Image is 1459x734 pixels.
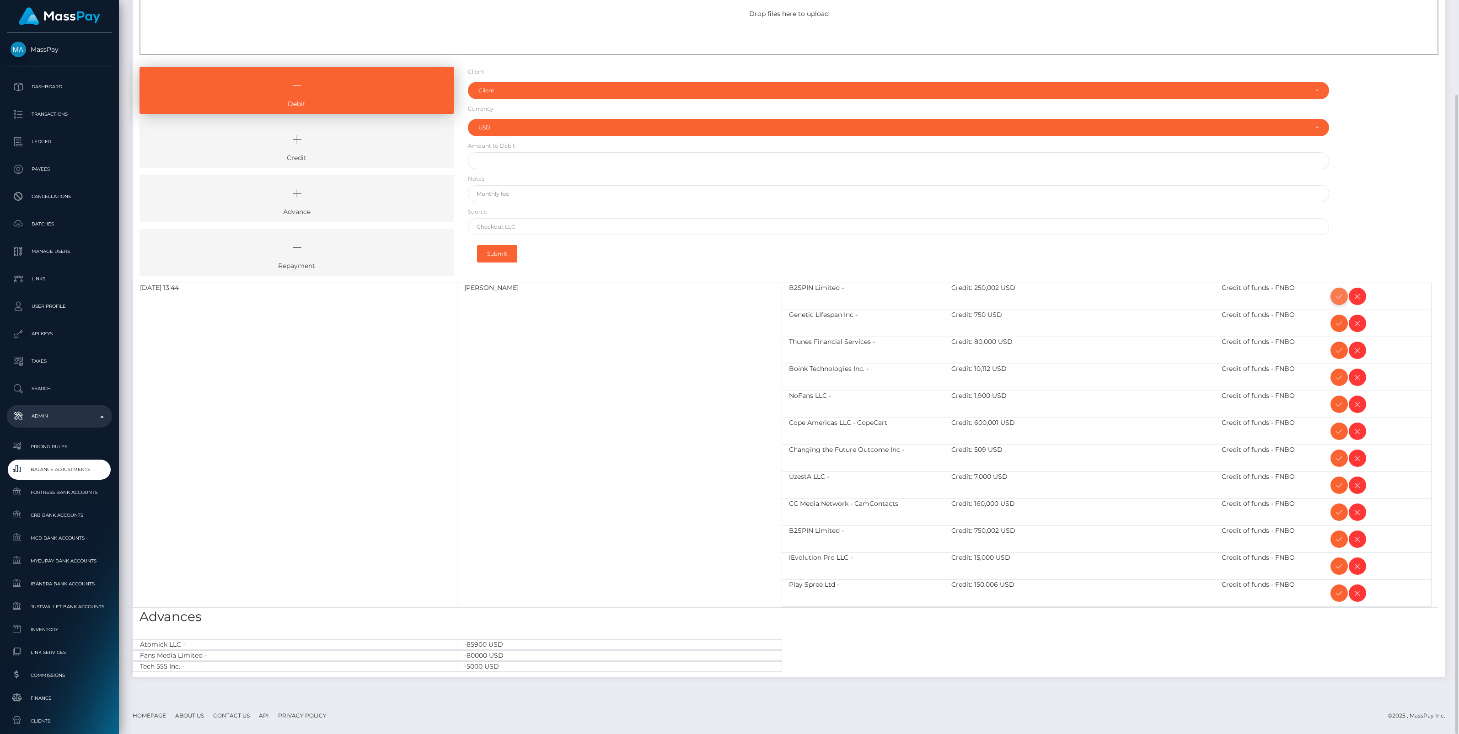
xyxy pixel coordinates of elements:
[133,650,457,661] div: Fans Media Limited -
[782,553,944,579] div: iEvolution Pro LLC -
[11,464,108,475] span: Balance Adjustments
[457,661,782,672] div: -5000 USD
[782,283,944,310] div: B2SPIN Limited -
[944,310,1215,337] div: Credit: 750 USD
[1215,472,1323,498] div: Credit of funds - FNBO
[7,405,112,428] a: Admin
[1215,526,1323,552] div: Credit of funds - FNBO
[468,218,1329,235] input: Checkout LLC
[944,391,1215,418] div: Credit: 1,900 USD
[139,121,454,168] a: Credit
[1215,580,1323,606] div: Credit of funds - FNBO
[782,337,944,364] div: Thunes Financial Services -
[11,533,108,543] span: MCB Bank Accounts
[274,708,330,723] a: Privacy Policy
[468,142,515,150] label: Amount to Debit
[1215,418,1323,445] div: Credit of funds - FNBO
[782,445,944,471] div: Changing the Future Outcome Inc -
[11,245,108,258] p: Manage Users
[1215,364,1323,391] div: Credit of funds - FNBO
[11,601,108,612] span: JustWallet Bank Accounts
[944,499,1215,525] div: Credit: 160,000 USD
[782,391,944,418] div: NoFans LLC -
[782,310,944,337] div: Genetic LIfespan Inc -
[7,528,112,548] a: MCB Bank Accounts
[11,624,108,635] span: Inventory
[7,688,112,708] a: Finance
[7,185,112,208] a: Cancellations
[944,364,1215,391] div: Credit: 10,112 USD
[468,208,487,216] label: Source
[944,580,1215,606] div: Credit: 150,006 USD
[7,711,112,731] a: Clients
[944,472,1215,498] div: Credit: 7,000 USD
[11,327,108,341] p: API Keys
[944,553,1215,579] div: Credit: 15,000 USD
[782,472,944,498] div: UzestA LLC -
[1215,553,1323,579] div: Credit of funds - FNBO
[19,7,100,25] img: MassPay Logo
[139,229,454,276] a: Repayment
[944,526,1215,552] div: Credit: 750,002 USD
[11,80,108,94] p: Dashboard
[478,87,1308,94] div: Client
[7,665,112,685] a: Commissions
[7,130,112,153] a: Ledger
[944,418,1215,445] div: Credit: 600,001 USD
[133,661,457,672] div: Tech 555 Inc. -
[468,175,484,183] label: Notes
[7,158,112,181] a: Payees
[7,377,112,400] a: Search
[7,505,112,525] a: CRB Bank Accounts
[478,124,1308,131] div: USD
[11,300,108,313] p: User Profile
[7,295,112,318] a: User Profile
[11,272,108,286] p: Links
[172,708,208,723] a: About Us
[7,103,112,126] a: Transactions
[7,437,112,456] a: Pricing Rules
[457,650,782,661] div: -80000 USD
[782,526,944,552] div: B2SPIN Limited -
[468,82,1329,99] button: Client
[7,213,112,236] a: Batches
[782,580,944,606] div: Play Spree Ltd -
[468,119,1329,136] button: USD
[7,597,112,616] a: JustWallet Bank Accounts
[139,67,454,114] a: Debit
[782,364,944,391] div: Boink Technologies Inc. -
[1388,711,1452,721] div: © 2025 , MassPay Inc.
[133,283,457,607] div: [DATE] 13:44
[1215,283,1323,310] div: Credit of funds - FNBO
[7,45,112,54] span: MassPay
[7,643,112,662] a: Link Services
[468,105,493,113] label: Currency
[11,647,108,658] span: Link Services
[11,579,108,589] span: Ibanera Bank Accounts
[944,445,1215,471] div: Credit: 509 USD
[255,708,273,723] a: API
[944,283,1215,310] div: Credit: 250,002 USD
[7,350,112,373] a: Taxes
[11,42,26,57] img: MassPay
[11,162,108,176] p: Payees
[944,337,1215,364] div: Credit: 80,000 USD
[11,354,108,368] p: Taxes
[11,190,108,204] p: Cancellations
[129,708,170,723] a: Homepage
[7,268,112,290] a: Links
[7,482,112,502] a: Fortress Bank Accounts
[11,135,108,149] p: Ledger
[11,716,108,726] span: Clients
[7,322,112,345] a: API Keys
[457,639,782,650] div: -85900 USD
[1215,499,1323,525] div: Credit of funds - FNBO
[1215,310,1323,337] div: Credit of funds - FNBO
[1215,445,1323,471] div: Credit of funds - FNBO
[209,708,253,723] a: Contact Us
[7,551,112,571] a: MyEUPay Bank Accounts
[1215,391,1323,418] div: Credit of funds - FNBO
[477,245,517,263] button: Submit
[782,499,944,525] div: CC Media Network - CamContacts
[133,639,457,650] div: Atomick LLC -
